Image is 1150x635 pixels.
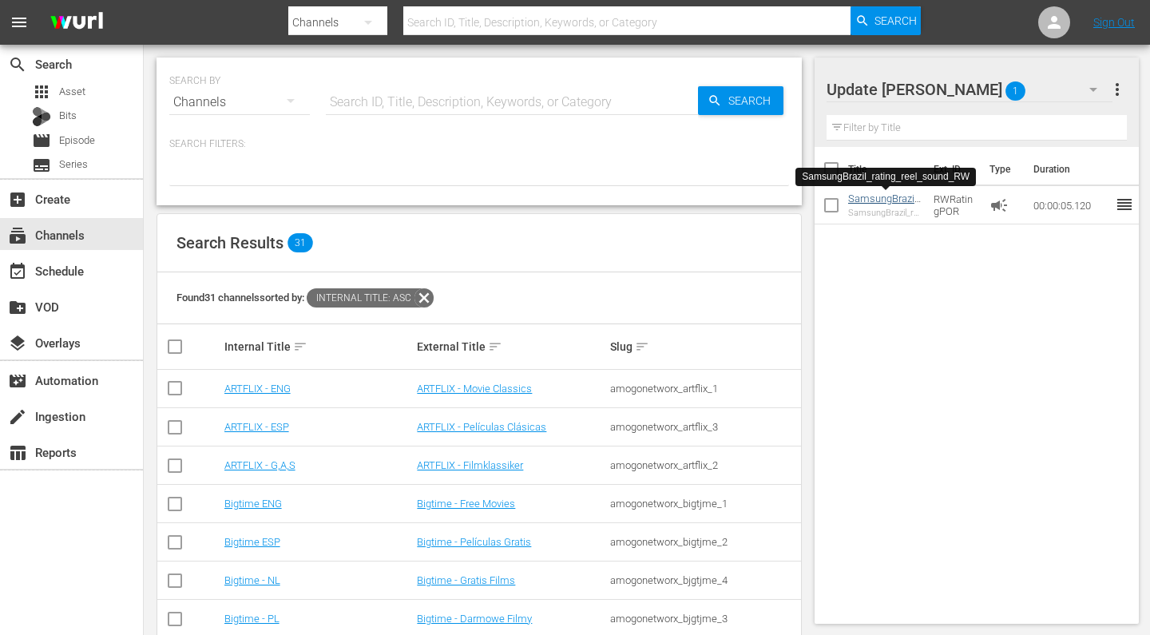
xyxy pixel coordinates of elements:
div: amogonetworx_bjgtjme_3 [610,613,799,625]
button: Search [851,6,921,35]
button: Search [698,86,783,115]
a: Bigtime - NL [224,574,280,586]
span: Overlays [8,334,27,353]
a: Bigtime - Darmowe Filmy [417,613,532,625]
a: ARTFLIX - ESP [224,421,289,433]
div: External Title [417,337,605,356]
span: Episode [32,131,51,150]
span: Search [8,55,27,74]
th: Ext. ID [924,147,981,192]
span: Ingestion [8,407,27,427]
span: reorder [1115,195,1134,214]
div: Internal Title [224,337,413,356]
p: Search Filters: [169,137,789,151]
td: RWRatingPOR [927,186,983,224]
span: Ad [989,196,1009,215]
span: Automation [8,371,27,391]
th: Type [980,147,1024,192]
a: Bigtime - Gratis Films [417,574,515,586]
a: Bigtime - Películas Gratis [417,536,531,548]
span: 31 [287,233,313,252]
a: ARTFLIX - Películas Clásicas [417,421,546,433]
span: Reports [8,443,27,462]
a: ARTFLIX - Filmklassiker [417,459,523,471]
span: Series [32,156,51,175]
a: ARTFLIX - ENG [224,383,291,395]
span: Bits [59,108,77,124]
span: Create [8,190,27,209]
span: Internal Title: asc [307,288,414,308]
a: Bigtime - Free Movies [417,498,515,510]
a: Bigtime ESP [224,536,280,548]
div: amogonetworx_bigtjme_2 [610,536,799,548]
img: ans4CAIJ8jUAAAAAAAAAAAAAAAAAAAAAAAAgQb4GAAAAAAAAAAAAAAAAAAAAAAAAJMjXAAAAAAAAAAAAAAAAAAAAAAAAgAT5G... [38,4,115,42]
span: VOD [8,298,27,317]
a: SamsungBrazil_rating_reel_sound_RW [848,192,921,228]
button: more_vert [1108,70,1127,109]
div: amogonetworx_artflix_2 [610,459,799,471]
a: Sign Out [1093,16,1135,29]
span: sort [488,339,502,354]
span: Search [874,6,917,35]
td: 00:00:05.120 [1027,186,1115,224]
span: menu [10,13,29,32]
span: Asset [59,84,85,100]
span: Channels [8,226,27,245]
div: SamsungBrazil_rating_reel_sound_RW [848,208,921,218]
span: sort [635,339,649,354]
div: amogonetworx_bigtjme_1 [610,498,799,510]
div: amogonetworx_bjgtjme_4 [610,574,799,586]
div: Bits [32,107,51,126]
th: Duration [1024,147,1120,192]
div: amogonetworx_artflix_1 [610,383,799,395]
span: 1 [1005,74,1025,108]
span: Found 31 channels sorted by: [176,292,434,304]
span: Episode [59,133,95,149]
span: Schedule [8,262,27,281]
div: SamsungBrazil_rating_reel_sound_RW [802,170,970,184]
a: Bigtime ENG [224,498,282,510]
a: Bigtime - PL [224,613,280,625]
a: ARTFLIX - Movie Classics [417,383,532,395]
span: Series [59,157,88,173]
div: Update [PERSON_NAME] [827,67,1113,112]
span: Search [722,86,783,115]
span: Search Results [176,233,284,252]
div: Channels [169,80,310,125]
div: amogonetworx_artflix_3 [610,421,799,433]
a: ARTFLIX - G,A,S [224,459,295,471]
div: Slug [610,337,799,356]
span: more_vert [1108,80,1127,99]
span: Asset [32,82,51,101]
th: Title [848,147,924,192]
span: sort [293,339,307,354]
